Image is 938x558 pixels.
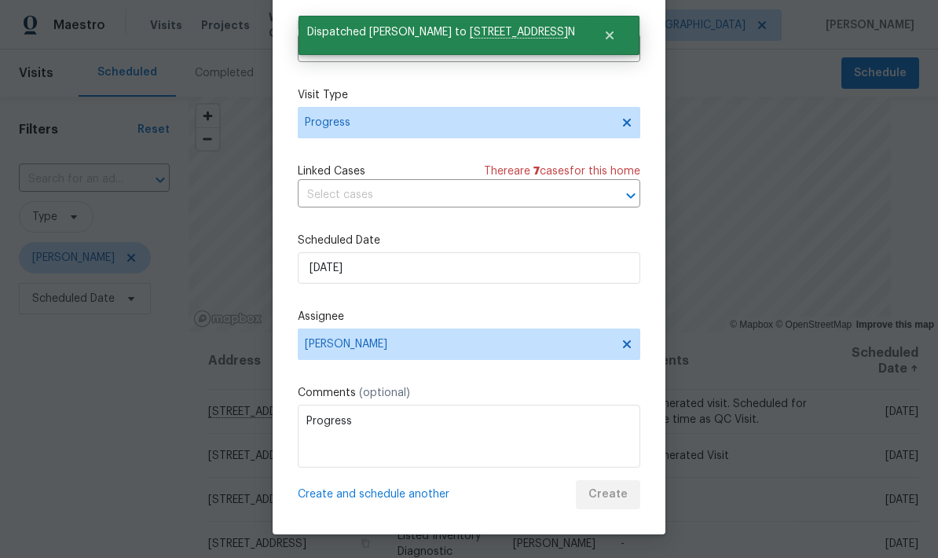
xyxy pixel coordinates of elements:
[299,16,584,49] span: Dispatched [PERSON_NAME] to N
[298,163,365,179] span: Linked Cases
[584,20,636,51] button: Close
[298,252,640,284] input: M/D/YYYY
[305,115,610,130] span: Progress
[298,233,640,248] label: Scheduled Date
[298,18,640,34] label: Home
[533,166,540,177] span: 7
[305,338,613,351] span: [PERSON_NAME]
[359,387,410,398] span: (optional)
[298,486,449,502] span: Create and schedule another
[298,38,596,62] input: Enter in an address
[298,87,640,103] label: Visit Type
[298,309,640,325] label: Assignee
[484,163,640,179] span: There are case s for this home
[298,385,640,401] label: Comments
[298,405,640,468] textarea: Progress
[620,185,642,207] button: Open
[298,183,596,207] input: Select cases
